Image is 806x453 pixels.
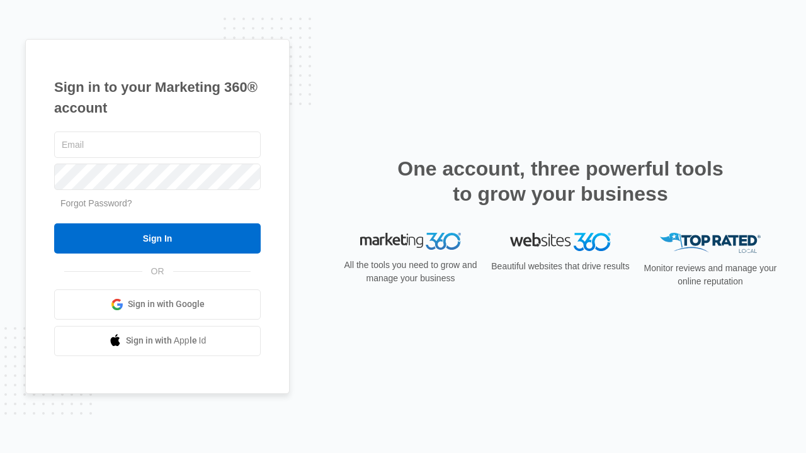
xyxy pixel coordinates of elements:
[640,262,781,288] p: Monitor reviews and manage your online reputation
[126,334,207,347] span: Sign in with Apple Id
[510,233,611,251] img: Websites 360
[128,298,205,311] span: Sign in with Google
[142,265,173,278] span: OR
[54,326,261,356] a: Sign in with Apple Id
[54,289,261,320] a: Sign in with Google
[394,156,727,206] h2: One account, three powerful tools to grow your business
[490,260,631,273] p: Beautiful websites that drive results
[360,233,461,250] img: Marketing 360
[660,233,761,254] img: Top Rated Local
[54,77,261,118] h1: Sign in to your Marketing 360® account
[54,131,261,158] input: Email
[60,198,132,208] a: Forgot Password?
[340,259,481,285] p: All the tools you need to grow and manage your business
[54,223,261,254] input: Sign In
